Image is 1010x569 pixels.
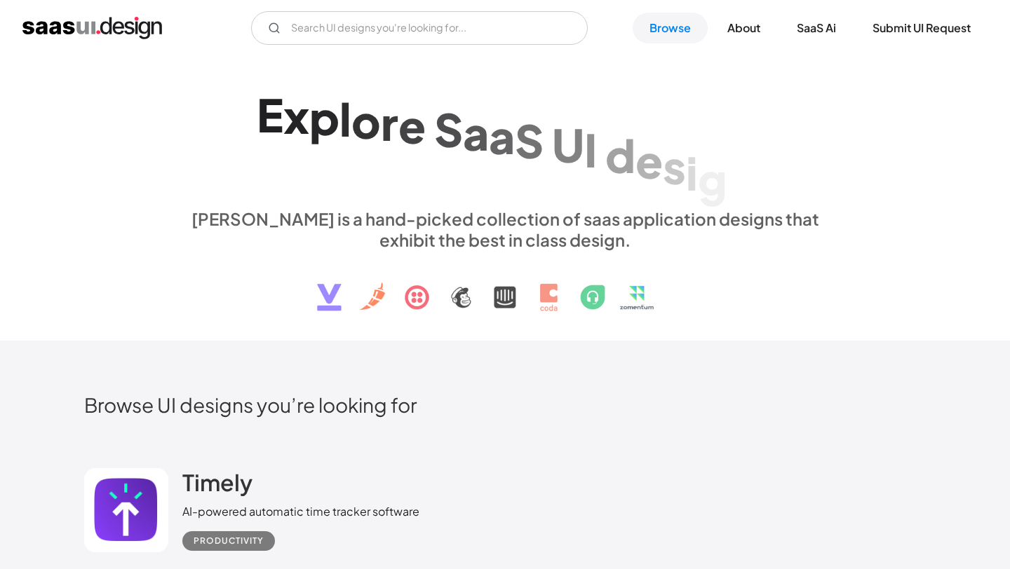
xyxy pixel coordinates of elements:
[711,13,777,43] a: About
[489,109,515,163] div: a
[283,89,309,143] div: x
[251,11,588,45] form: Email Form
[257,88,283,142] div: E
[251,11,588,45] input: Search UI designs you're looking for...
[182,208,828,250] div: [PERSON_NAME] is a hand-picked collection of saas application designs that exhibit the best in cl...
[698,152,727,206] div: g
[584,123,597,177] div: I
[381,96,398,150] div: r
[515,114,544,167] div: S
[856,13,988,43] a: Submit UI Request
[463,105,489,159] div: a
[633,13,708,43] a: Browse
[351,94,381,148] div: o
[686,146,698,200] div: i
[22,17,162,39] a: home
[194,533,264,549] div: Productivity
[339,92,351,146] div: l
[182,87,828,195] h1: Explore SaaS UI design patterns & interactions.
[398,99,426,153] div: e
[605,128,635,181] div: d
[780,13,853,43] a: SaaS Ai
[552,118,584,172] div: U
[309,90,339,144] div: p
[182,468,252,503] a: Timely
[635,133,663,187] div: e
[84,392,926,417] h2: Browse UI designs you’re looking for
[663,139,686,193] div: s
[182,503,419,520] div: AI-powered automatic time tracker software
[434,102,463,156] div: S
[292,250,718,323] img: text, icon, saas logo
[182,468,252,496] h2: Timely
